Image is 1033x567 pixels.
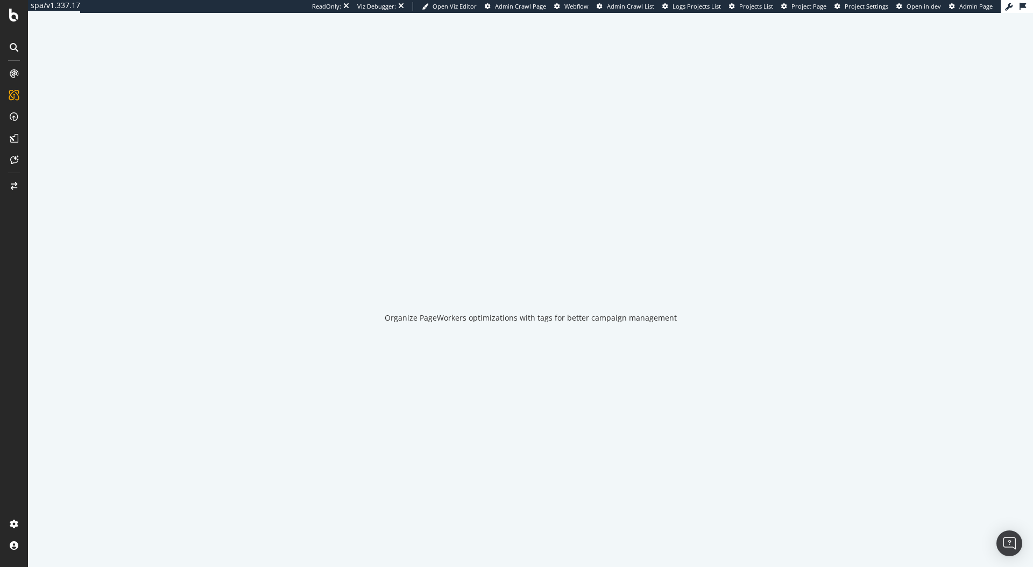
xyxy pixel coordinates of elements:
a: Open in dev [896,2,941,11]
a: Project Page [781,2,826,11]
div: Viz Debugger: [357,2,396,11]
span: Project Page [791,2,826,10]
div: Organize PageWorkers optimizations with tags for better campaign management [385,313,677,323]
span: Admin Page [959,2,993,10]
a: Open Viz Editor [422,2,477,11]
a: Projects List [729,2,773,11]
div: animation [492,257,569,295]
span: Admin Crawl List [607,2,654,10]
span: Open Viz Editor [433,2,477,10]
a: Project Settings [834,2,888,11]
span: Logs Projects List [673,2,721,10]
a: Admin Crawl List [597,2,654,11]
span: Project Settings [845,2,888,10]
span: Projects List [739,2,773,10]
a: Logs Projects List [662,2,721,11]
div: ReadOnly: [312,2,341,11]
a: Admin Page [949,2,993,11]
span: Webflow [564,2,589,10]
span: Open in dev [907,2,941,10]
div: Open Intercom Messenger [996,530,1022,556]
a: Webflow [554,2,589,11]
span: Admin Crawl Page [495,2,546,10]
a: Admin Crawl Page [485,2,546,11]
